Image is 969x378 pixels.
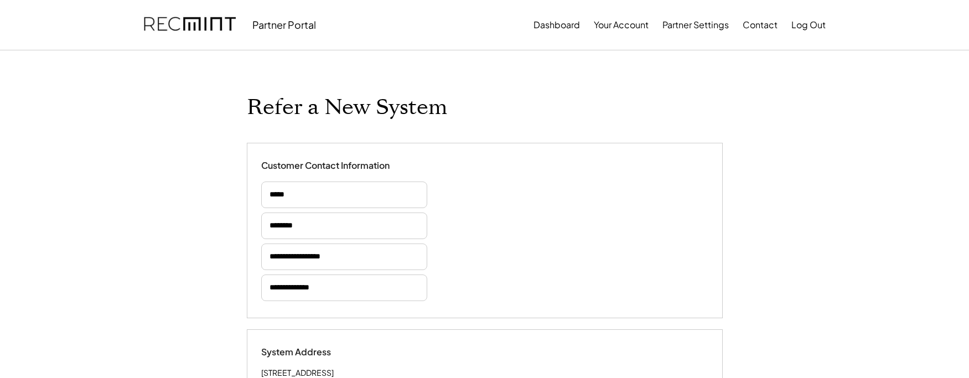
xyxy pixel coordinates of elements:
div: Customer Contact Information [261,160,390,172]
div: System Address [261,346,372,358]
div: Partner Portal [252,18,316,31]
button: Your Account [594,14,649,36]
button: Dashboard [533,14,580,36]
button: Partner Settings [662,14,729,36]
button: Contact [743,14,778,36]
button: Log Out [791,14,826,36]
img: recmint-logotype%403x.png [144,6,236,44]
h1: Refer a New System [247,95,447,121]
